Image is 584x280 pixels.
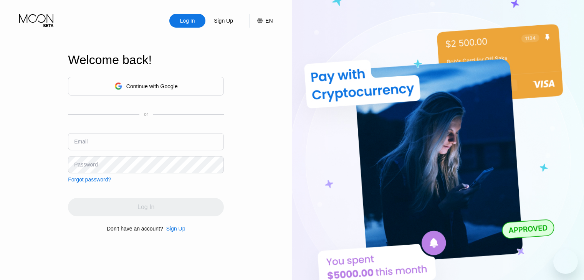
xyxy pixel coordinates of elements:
[74,138,88,145] div: Email
[107,226,163,232] div: Don't have an account?
[126,83,178,89] div: Continue with Google
[179,17,196,25] div: Log In
[205,14,242,28] div: Sign Up
[553,249,578,274] iframe: Button to launch messaging window
[169,14,205,28] div: Log In
[68,176,111,183] div: Forgot password?
[166,226,185,232] div: Sign Up
[249,14,273,28] div: EN
[74,161,98,168] div: Password
[163,226,185,232] div: Sign Up
[68,77,224,96] div: Continue with Google
[144,112,148,117] div: or
[68,53,224,67] div: Welcome back!
[213,17,234,25] div: Sign Up
[265,18,273,24] div: EN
